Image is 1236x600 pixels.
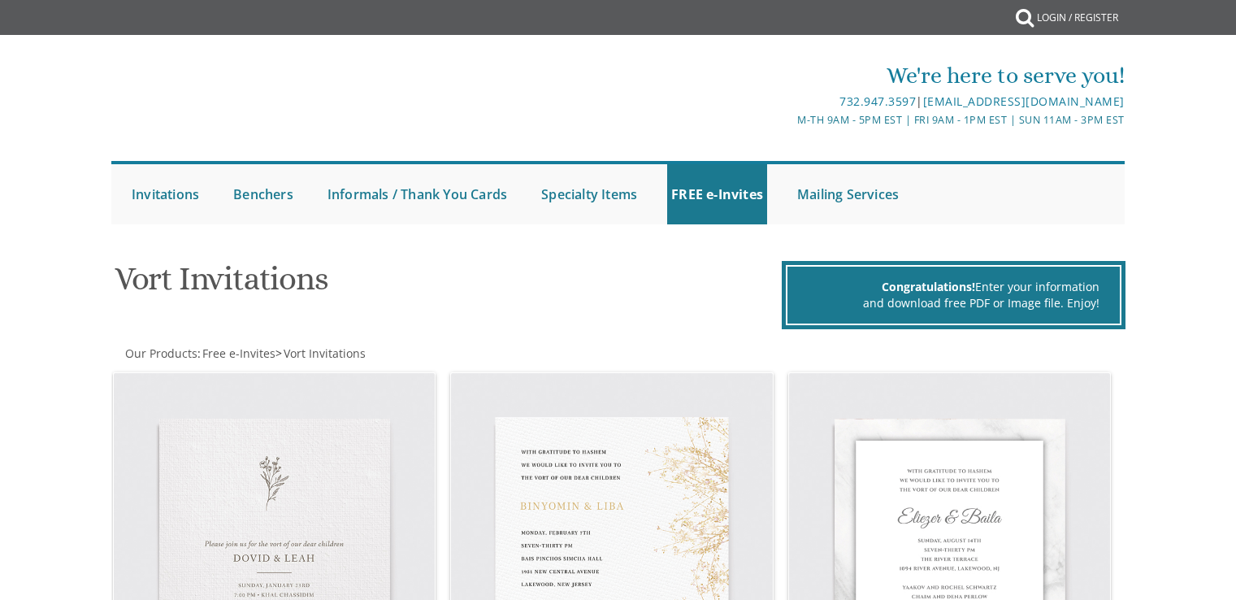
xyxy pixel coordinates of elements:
[793,164,903,224] a: Mailing Services
[284,346,366,361] span: Vort Invitations
[229,164,297,224] a: Benchers
[323,164,511,224] a: Informals / Thank You Cards
[450,59,1125,92] div: We're here to serve you!
[808,279,1099,295] div: Enter your information
[839,93,916,109] a: 732.947.3597
[923,93,1125,109] a: [EMAIL_ADDRESS][DOMAIN_NAME]
[202,346,275,361] span: Free e-Invites
[128,164,203,224] a: Invitations
[201,346,275,361] a: Free e-Invites
[450,111,1125,128] div: M-Th 9am - 5pm EST | Fri 9am - 1pm EST | Sun 11am - 3pm EST
[667,164,767,224] a: FREE e-Invites
[111,346,618,362] div: :
[124,346,197,361] a: Our Products
[275,346,366,361] span: >
[282,346,366,361] a: Vort Invitations
[115,261,778,309] h1: Vort Invitations
[882,279,975,294] span: Congratulations!
[808,295,1099,311] div: and download free PDF or Image file. Enjoy!
[450,92,1125,111] div: |
[537,164,641,224] a: Specialty Items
